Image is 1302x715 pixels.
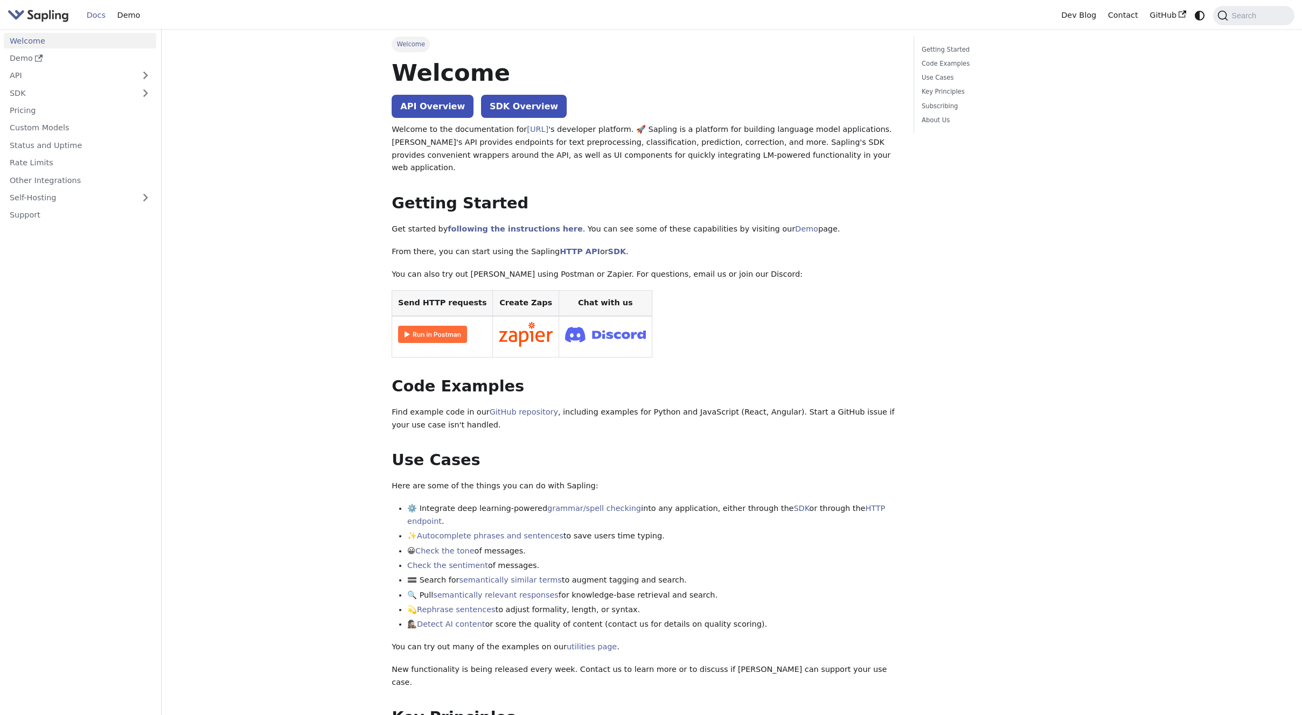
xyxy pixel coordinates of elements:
p: Find example code in our , including examples for Python and JavaScript (React, Angular). Start a... [392,406,898,432]
a: SDK Overview [481,95,567,118]
a: Check the tone [415,546,474,555]
a: Docs [81,7,112,24]
li: 💫 to adjust formality, length, or syntax. [407,604,898,616]
a: API [4,68,135,83]
a: SDK [4,85,135,101]
a: Custom Models [4,120,156,136]
p: Welcome to the documentation for 's developer platform. 🚀 Sapling is a platform for building lang... [392,123,898,174]
a: Support [4,207,156,223]
a: HTTP endpoint [407,504,885,525]
a: Other Integrations [4,172,156,188]
h1: Welcome [392,58,898,87]
p: You can try out many of the examples on our . [392,641,898,654]
li: 🔍 Pull for knowledge-base retrieval and search. [407,589,898,602]
a: Dev Blog [1055,7,1102,24]
a: grammar/spell checking [547,504,641,513]
a: API Overview [392,95,474,118]
a: Use Cases [922,73,1068,83]
p: From there, you can start using the Sapling or . [392,246,898,258]
a: Demo [795,225,818,233]
a: utilities page [567,642,617,651]
a: Check the sentiment [407,561,488,570]
a: GitHub [1144,7,1192,24]
a: SDK [608,247,626,256]
img: Sapling.ai [8,8,69,23]
a: following the instructions here [448,225,582,233]
a: Status and Uptime [4,137,156,153]
button: Search (Command+K) [1213,6,1294,25]
h2: Use Cases [392,451,898,470]
a: Key Principles [922,87,1068,97]
p: Here are some of the things you can do with Sapling: [392,480,898,493]
p: New functionality is being released every week. Contact us to learn more or to discuss if [PERSON... [392,663,898,689]
a: Pricing [4,103,156,118]
p: You can also try out [PERSON_NAME] using Postman or Zapier. For questions, email us or join our D... [392,268,898,281]
h2: Getting Started [392,194,898,213]
a: About Us [922,115,1068,125]
li: 🟰 Search for to augment tagging and search. [407,574,898,587]
a: semantically relevant responses [433,591,559,599]
a: Contact [1102,7,1144,24]
a: SDK [793,504,809,513]
a: semantically similar terms [459,576,561,584]
th: Chat with us [559,291,652,316]
a: Code Examples [922,59,1068,69]
li: 🕵🏽‍♀️ or score the quality of content (contact us for details on quality scoring). [407,618,898,631]
a: HTTP API [560,247,600,256]
a: Demo [4,51,156,66]
a: Rate Limits [4,155,156,171]
a: Demo [112,7,146,24]
a: Detect AI content [417,620,485,628]
a: GitHub repository [490,408,558,416]
img: Run in Postman [398,326,467,343]
button: Expand sidebar category 'API' [135,68,156,83]
li: ✨ to save users time typing. [407,530,898,543]
li: 😀 of messages. [407,545,898,558]
h2: Code Examples [392,377,898,396]
button: Expand sidebar category 'SDK' [135,85,156,101]
button: Switch between dark and light mode (currently system mode) [1192,8,1208,23]
a: [URL] [527,125,548,134]
a: Autocomplete phrases and sentences [417,531,563,540]
a: Welcome [4,33,156,48]
span: Search [1228,11,1263,20]
a: Getting Started [922,45,1068,55]
img: Join Discord [565,324,646,346]
span: Welcome [392,37,430,52]
nav: Breadcrumbs [392,37,898,52]
a: Sapling.aiSapling.ai [8,8,73,23]
img: Connect in Zapier [499,322,553,347]
th: Send HTTP requests [392,291,493,316]
li: of messages. [407,559,898,572]
li: ⚙️ Integrate deep learning-powered into any application, either through the or through the . [407,502,898,528]
p: Get started by . You can see some of these capabilities by visiting our page. [392,223,898,236]
a: Subscribing [922,101,1068,111]
a: Self-Hosting [4,190,156,206]
th: Create Zaps [493,291,559,316]
a: Rephrase sentences [417,605,495,614]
